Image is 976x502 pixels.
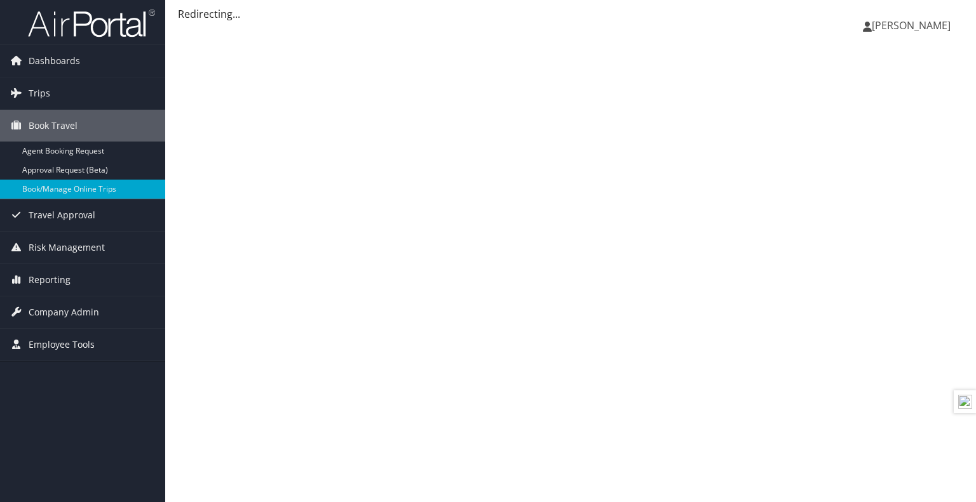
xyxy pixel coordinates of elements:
img: airportal-logo.png [28,8,155,38]
span: Employee Tools [29,329,95,360]
a: [PERSON_NAME] [863,6,963,44]
span: Risk Management [29,232,105,263]
div: Redirecting... [178,6,963,22]
span: Dashboards [29,45,80,77]
span: Reporting [29,264,71,296]
span: [PERSON_NAME] [872,18,951,32]
span: Book Travel [29,110,78,142]
span: Company Admin [29,296,99,328]
span: Trips [29,77,50,109]
span: Travel Approval [29,199,95,231]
